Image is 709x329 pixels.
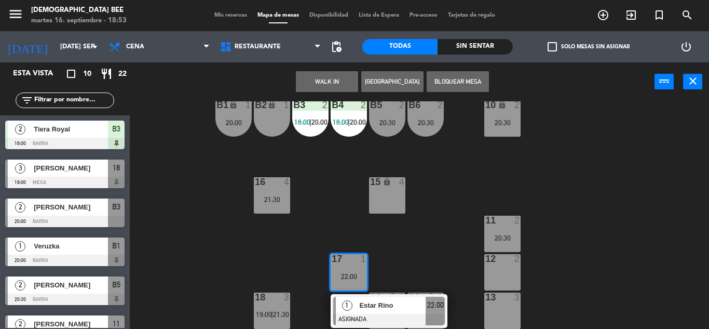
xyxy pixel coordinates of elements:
[514,216,521,225] div: 2
[383,177,391,186] i: lock
[83,68,91,80] span: 10
[126,43,144,50] span: Cena
[309,118,311,126] span: |
[209,12,252,18] span: Mis reservas
[113,162,120,174] span: 18
[438,100,444,110] div: 2
[438,293,444,302] div: 2
[350,118,366,126] span: 20:00
[254,196,290,203] div: 21:30
[548,42,557,51] span: check_box_outline_blank
[359,300,426,311] span: Estar Rino
[8,6,23,22] i: menu
[118,68,127,80] span: 22
[655,74,674,89] button: power_input
[514,293,521,302] div: 3
[322,100,329,110] div: 2
[484,234,521,242] div: 20:30
[65,68,77,80] i: crop_square
[246,100,252,110] div: 1
[443,12,500,18] span: Tarjetas de regalo
[34,163,108,174] span: [PERSON_NAME]
[361,254,367,264] div: 1
[293,100,294,110] div: B3
[687,75,699,87] i: close
[100,68,113,80] i: restaurant
[438,39,513,55] div: Sin sentar
[388,293,397,301] i: lock
[681,9,693,21] i: search
[304,12,353,18] span: Disponibilidad
[680,41,692,53] i: power_settings_new
[31,16,127,26] div: martes 16. septiembre - 18:53
[658,75,671,87] i: power_input
[399,293,405,302] div: 2
[653,9,665,21] i: turned_in_not
[112,279,120,291] span: B5
[514,100,521,110] div: 2
[15,280,25,291] span: 2
[370,177,371,187] div: 15
[34,124,108,135] span: Tiera Royal
[331,273,367,280] div: 22:00
[15,163,25,174] span: 3
[112,240,120,252] span: B1
[311,118,328,126] span: 20:00
[407,119,444,126] div: 20:30
[15,124,25,135] span: 2
[229,100,238,109] i: lock
[683,74,702,89] button: close
[15,202,25,213] span: 2
[485,254,486,264] div: 12
[256,310,272,319] span: 19:00
[399,100,405,110] div: 2
[112,123,120,135] span: B3
[427,299,444,311] span: 22:00
[8,6,23,25] button: menu
[498,100,507,109] i: lock
[296,71,358,92] button: WALK IN
[34,202,108,213] span: [PERSON_NAME]
[484,119,521,126] div: 20:30
[330,41,343,53] span: pending_actions
[427,293,435,301] i: lock
[399,177,405,187] div: 4
[215,119,252,126] div: 20:00
[33,95,114,106] input: Filtrar por nombre...
[112,201,120,213] span: B3
[342,300,352,311] span: 1
[625,9,637,21] i: exit_to_app
[34,241,108,252] span: Veruzka
[362,39,438,55] div: Todas
[294,118,310,126] span: 18:00
[404,12,443,18] span: Pre-acceso
[485,216,486,225] div: 11
[369,119,405,126] div: 20:30
[235,43,281,50] span: Restaurante
[370,293,371,311] div: 14-2
[361,100,367,110] div: 2
[370,100,371,110] div: B5
[427,71,489,92] button: Bloquear Mesa
[361,71,424,92] button: [GEOGRAPHIC_DATA]
[333,118,349,126] span: 18:00
[485,293,486,302] div: 13
[284,100,290,110] div: 1
[89,41,101,53] i: arrow_drop_down
[284,293,290,302] div: 3
[348,118,350,126] span: |
[5,68,75,80] div: Esta vista
[15,241,25,252] span: 1
[31,5,127,16] div: [DEMOGRAPHIC_DATA] Bee
[34,280,108,291] span: [PERSON_NAME]
[273,310,289,319] span: 21:30
[267,100,276,109] i: lock
[514,254,521,264] div: 2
